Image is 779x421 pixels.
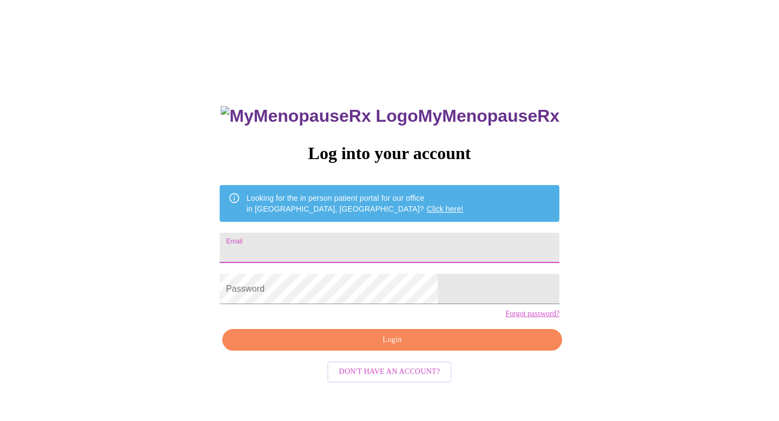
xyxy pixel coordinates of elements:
[247,188,464,219] div: Looking for the in person patient portal for our office in [GEOGRAPHIC_DATA], [GEOGRAPHIC_DATA]?
[325,366,455,376] a: Don't have an account?
[235,333,550,347] span: Login
[427,205,464,213] a: Click here!
[327,361,452,383] button: Don't have an account?
[221,106,418,126] img: MyMenopauseRx Logo
[505,310,559,318] a: Forgot password?
[222,329,562,351] button: Login
[221,106,559,126] h3: MyMenopauseRx
[220,143,559,163] h3: Log into your account
[339,365,440,379] span: Don't have an account?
